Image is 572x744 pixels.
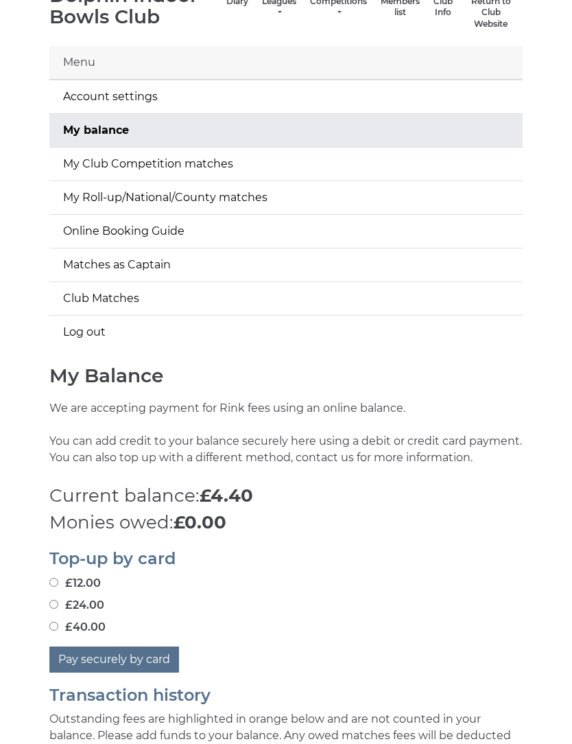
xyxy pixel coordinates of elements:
a: Account settings [49,81,523,114]
h1: My Balance [49,366,523,387]
label: £40.00 [49,620,106,636]
a: My Club Competition matches [49,148,523,181]
button: Pay securely by card [49,647,179,673]
a: Club Matches [49,283,523,316]
p: We are accepting payment for Rink fees using an online balance. You can add credit to your balanc... [49,401,523,483]
p: Current balance: [49,483,523,510]
h2: Top-up by card [49,550,523,568]
input: £24.00 [49,601,58,609]
a: My balance [49,115,523,148]
input: £12.00 [49,579,58,588]
p: Monies owed: [49,510,523,537]
h2: Transaction history [49,687,523,705]
div: Menu [49,47,523,80]
strong: £0.00 [174,512,226,534]
strong: £4.40 [200,485,253,507]
a: Matches as Captain [49,249,523,282]
label: £24.00 [49,598,104,614]
label: £12.00 [49,576,101,592]
a: Log out [49,316,523,349]
a: My Roll-up/National/County matches [49,182,523,215]
a: Online Booking Guide [49,216,523,248]
input: £40.00 [49,623,58,631]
